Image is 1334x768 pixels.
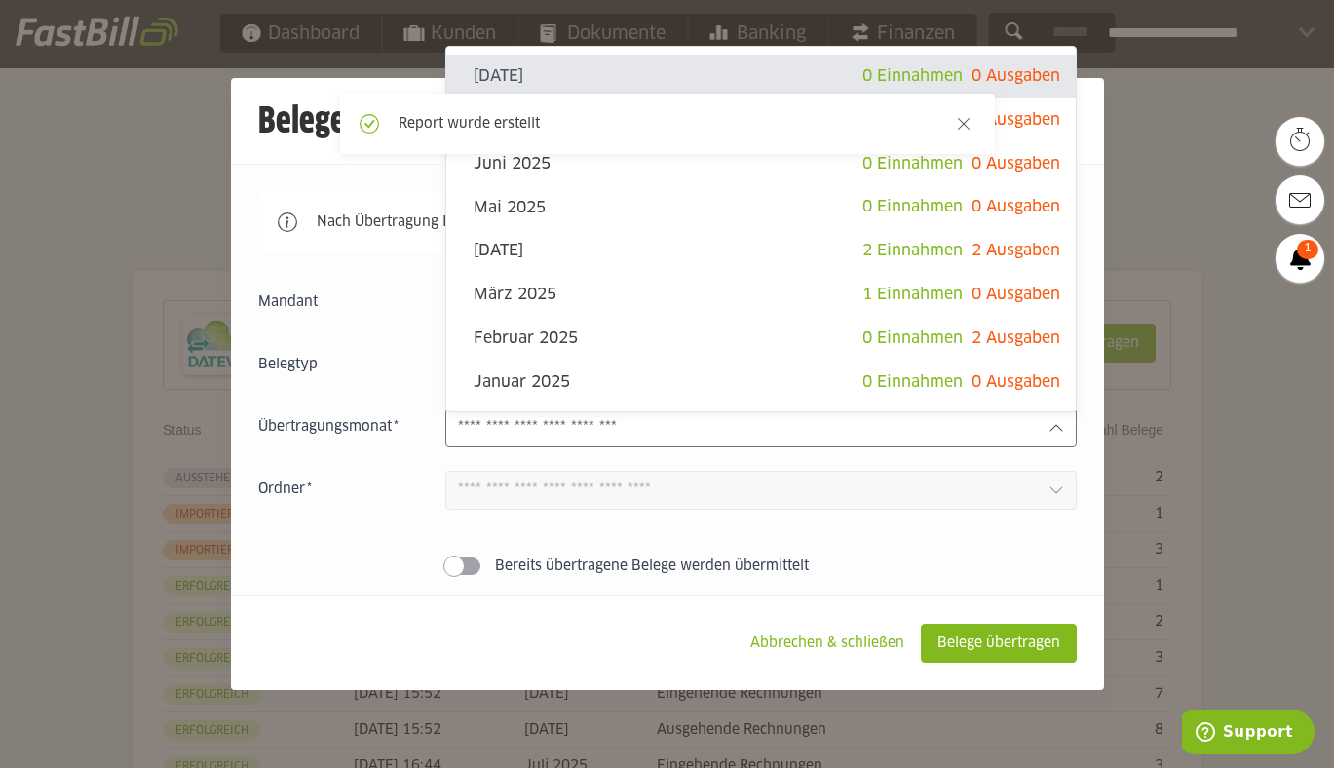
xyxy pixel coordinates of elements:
span: 0 Ausgaben [972,374,1060,390]
span: 0 Ausgaben [972,199,1060,214]
span: 0 Einnahmen [862,68,963,84]
span: 1 [1297,240,1318,259]
sl-switch: Bereits übertragene Belege werden übermittelt [258,557,1077,576]
span: 2 Ausgaben [972,330,1060,346]
span: 2 Ausgaben [972,243,1060,258]
span: 0 Einnahmen [862,199,963,214]
sl-button: Belege übertragen [921,624,1077,663]
a: 1 [1276,234,1324,283]
span: 0 Ausgaben [972,68,1060,84]
sl-option: Mai 2025 [446,185,1076,229]
sl-option: März 2025 [446,273,1076,317]
span: 2 Einnahmen [862,243,963,258]
span: 0 Ausgaben [972,156,1060,172]
sl-option: Januar 2025 [446,361,1076,404]
span: 0 Einnahmen [862,330,963,346]
sl-button: Abbrechen & schließen [734,624,921,663]
span: 0 Ausgaben [972,287,1060,302]
iframe: Öffnet ein Widget, in dem Sie weitere Informationen finden [1182,710,1315,758]
span: 0 Einnahmen [862,156,963,172]
sl-option: [DATE] [446,229,1076,273]
sl-option: Februar 2025 [446,317,1076,361]
span: 0 Einnahmen [862,374,963,390]
sl-option: [DATE] [446,55,1076,98]
span: 1 Einnahmen [862,287,963,302]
